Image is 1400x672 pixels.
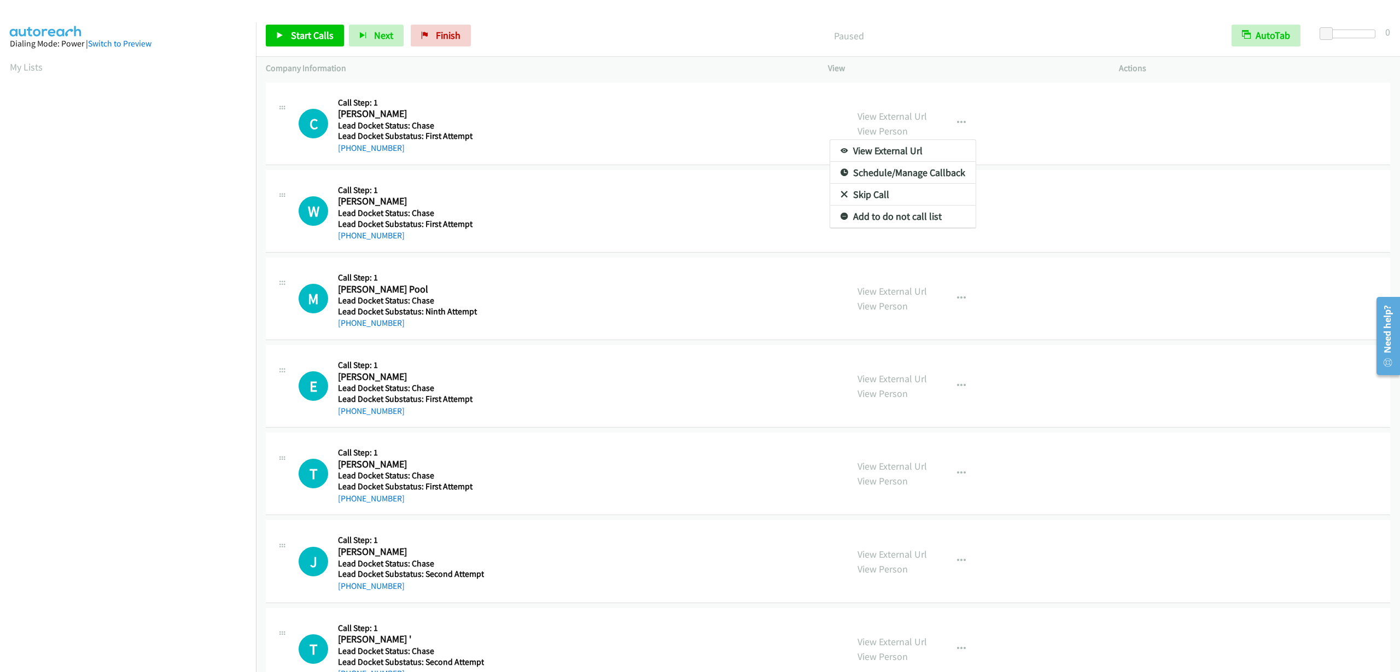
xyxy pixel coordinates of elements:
[299,547,328,576] div: The call is yet to be attempted
[830,206,976,227] a: Add to do not call list
[299,634,328,664] h1: T
[299,459,328,488] h1: T
[10,37,246,50] div: Dialing Mode: Power |
[299,371,328,401] div: The call is yet to be attempted
[10,61,43,73] a: My Lists
[299,196,328,226] h1: W
[1368,293,1400,379] iframe: Resource Center
[299,371,328,401] h1: E
[830,184,976,206] a: Skip Call
[299,547,328,576] h1: J
[10,84,256,604] iframe: Dialpad
[299,634,328,664] div: The call is yet to be attempted
[830,162,976,184] a: Schedule/Manage Callback
[830,140,976,162] a: View External Url
[299,284,328,313] div: The call is yet to be attempted
[88,38,151,49] a: Switch to Preview
[299,284,328,313] h1: M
